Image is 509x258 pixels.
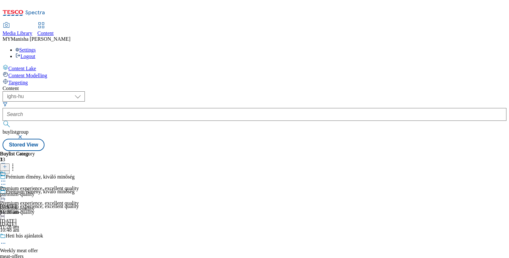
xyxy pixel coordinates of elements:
a: Content Modelling [3,71,506,79]
span: Content [37,30,54,36]
span: MY [3,36,11,42]
a: Content Lake [3,64,506,71]
span: Targeting [8,80,28,85]
span: buylistgroup [3,129,28,135]
span: Content Lake [8,66,36,71]
span: Content Modelling [8,73,47,78]
svg: Search Filters [3,102,8,107]
span: Manisha [PERSON_NAME] [11,36,70,42]
a: Media Library [3,23,32,36]
input: Search [3,108,506,121]
a: Content [37,23,54,36]
a: Settings [15,47,36,53]
div: Heti hús ajánlatok [6,233,43,239]
a: Targeting [3,79,506,86]
a: Logout [15,54,35,59]
span: Media Library [3,30,32,36]
div: Content [3,86,506,91]
button: Stored View [3,139,44,151]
